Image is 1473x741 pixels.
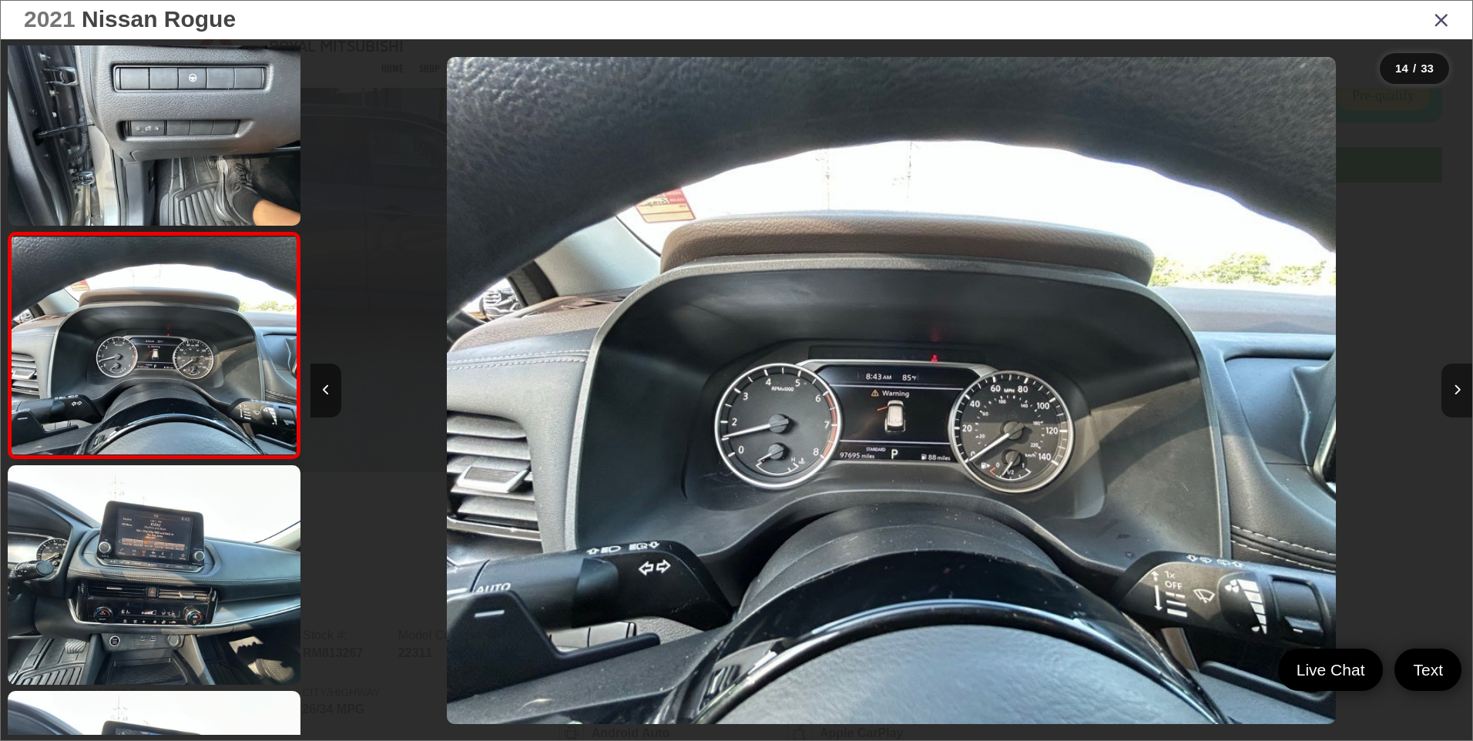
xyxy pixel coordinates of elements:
[1441,364,1472,417] button: Next image
[1278,649,1384,691] a: Live Chat
[82,6,236,32] span: Nissan Rogue
[1434,9,1449,29] i: Close gallery
[1421,62,1434,75] span: 33
[1289,659,1373,680] span: Live Chat
[1394,649,1461,691] a: Text
[8,236,299,454] img: 2021 Nissan Rogue SV
[447,57,1336,724] img: 2021 Nissan Rogue SV
[1405,659,1451,680] span: Text
[1411,63,1418,74] span: /
[310,364,341,417] button: Previous image
[5,4,304,228] img: 2021 Nissan Rogue SV
[310,57,1472,724] div: 2021 Nissan Rogue SV 13
[1395,62,1408,75] span: 14
[5,463,304,687] img: 2021 Nissan Rogue SV
[24,6,75,32] span: 2021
